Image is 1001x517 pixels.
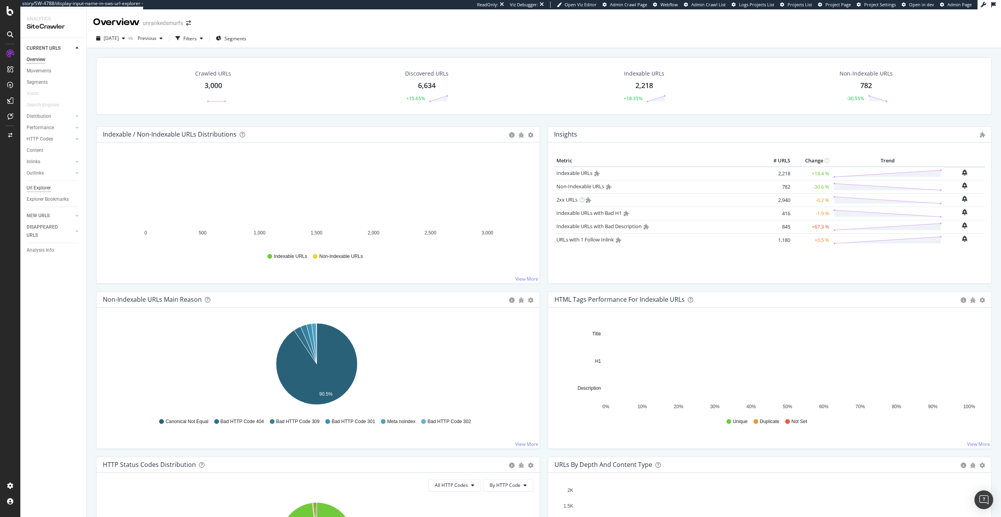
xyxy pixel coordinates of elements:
text: 90% [928,404,938,409]
i: Admin [980,132,985,137]
div: +18.35% [624,95,642,102]
div: 782 [860,81,872,91]
span: Project Page [825,2,851,7]
div: URLs by Depth and Content Type [554,461,652,468]
div: 6,634 [418,81,436,91]
div: Viz Debugger: [510,2,538,8]
th: # URLS [761,155,792,167]
a: DISAPPEARED URLS [27,223,73,240]
span: Admin Page [947,2,972,7]
div: Movements [27,67,51,75]
div: gear [528,463,533,468]
div: circle-info [509,297,515,303]
div: HTTP Status Codes Distribution [103,461,196,468]
div: Analysis Info [27,246,54,254]
div: bug [518,297,524,303]
td: -1.9 % [792,207,831,220]
td: -30.6 % [792,180,831,193]
td: +0.5 % [792,233,831,247]
a: Logs Projects List [732,2,774,8]
text: 0% [603,404,610,409]
span: Admin Crawl Page [610,2,647,7]
div: A chart. [554,320,982,411]
div: HTTP Codes [27,135,53,143]
span: Projects List [788,2,812,7]
div: HTML Tags Performance for Indexable URLs [554,295,685,303]
i: Admin [624,211,629,216]
a: URLs with 1 Follow Inlink [556,236,614,243]
div: Discovered URLs [405,70,448,77]
div: bell-plus [962,209,967,215]
button: Previous [135,32,166,45]
i: Admin [606,184,612,189]
td: +18.4 % [792,167,831,180]
a: Url Explorer [27,184,81,192]
text: 50% [783,404,792,409]
text: 80% [892,404,901,409]
a: Movements [27,67,81,75]
text: 40% [746,404,756,409]
svg: A chart. [103,320,531,411]
div: Crawled URLs [195,70,231,77]
span: Bad HTTP Code 301 [332,418,375,425]
a: Open Viz Editor [557,2,597,8]
text: 70% [856,404,865,409]
div: unrankedsmurfs [143,19,183,27]
a: Visits [27,90,46,98]
div: Indexable / Non-Indexable URLs Distributions [103,130,237,138]
div: A chart. [103,155,531,246]
div: bell-plus [962,222,967,229]
span: Canonical Not Equal [165,418,208,425]
a: Segments [27,78,81,86]
th: Trend [831,155,944,167]
div: gear [528,297,533,303]
div: gear [979,297,985,303]
a: Search Engines [27,101,67,109]
a: Analysis Info [27,246,81,254]
i: Admin [594,171,600,176]
text: 20% [674,404,683,409]
div: DISAPPEARED URLS [27,223,66,240]
a: Non-Indexable URLs [556,183,604,190]
text: 0 [144,230,147,236]
a: Open in dev [902,2,934,8]
a: NEW URLS [27,212,73,220]
i: Admin [644,224,649,229]
div: bell-plus [962,169,967,176]
text: 1,000 [254,230,265,236]
div: 3,000 [205,81,222,91]
text: 500 [199,230,206,236]
button: Segments [213,32,249,45]
div: bell-plus [962,196,967,202]
div: 2,218 [635,81,653,91]
a: View More [967,441,990,447]
a: CURRENT URLS [27,44,73,52]
a: Explorer Bookmarks [27,195,81,204]
td: 2,940 [761,193,792,207]
span: Duplicate [760,418,779,425]
div: Non-Indexable URLs Main Reason [103,295,202,303]
text: 2,500 [425,230,436,236]
div: bell-plus [962,182,967,189]
div: arrow-right-arrow-left [186,20,191,26]
div: +15.65% [406,95,425,102]
text: H1 [595,358,601,364]
span: vs [128,34,135,41]
div: ReadOnly: [477,2,498,8]
div: Outlinks [27,169,44,177]
span: Segments [224,35,246,42]
div: Overview [93,16,140,29]
a: Admin Crawl Page [603,2,647,8]
span: 2025 Apr. 23rd [104,35,119,41]
span: Logs Projects List [739,2,774,7]
div: Search Engines [27,101,59,109]
div: gear [528,132,533,138]
div: circle-info [509,463,515,468]
div: Filters [183,35,197,42]
span: By HTTP Code [490,482,520,488]
span: All HTTP Codes [435,482,468,488]
div: Analytics [27,16,80,22]
text: 60% [819,404,829,409]
div: circle-info [961,463,966,468]
a: Project Settings [857,2,896,8]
